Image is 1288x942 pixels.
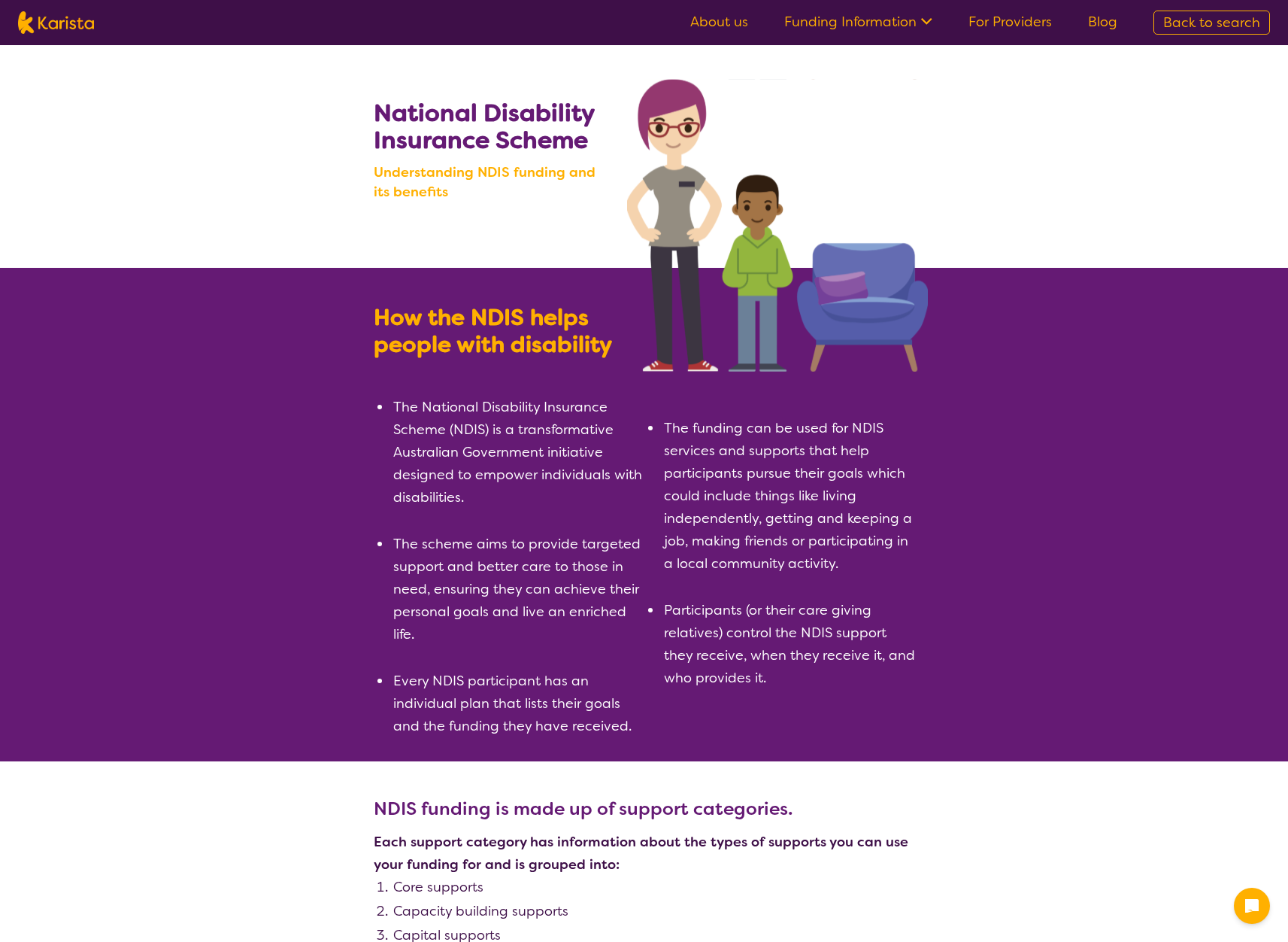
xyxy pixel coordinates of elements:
[392,876,915,898] li: Core supports
[784,13,932,31] a: Funding Information
[627,79,928,372] img: Search NDIS services with Karista
[1153,11,1270,35] a: Back to search
[374,302,612,360] b: How the NDIS helps people with disability
[1088,13,1117,31] a: Blog
[662,417,915,575] li: The funding can be used for NDIS services and supports that help participants pursue their goals ...
[374,97,594,156] b: National Disability Insurance Scheme
[968,13,1052,31] a: For Providers
[392,396,644,509] li: The National Disability Insurance Scheme (NDIS) is a transformative Australian Government initiat...
[392,900,915,922] li: Capacity building supports
[374,163,614,202] b: Understanding NDIS funding and its benefits
[662,599,915,689] li: Participants (or their care giving relatives) control the NDIS support they receive, when they re...
[690,13,748,31] a: About us
[1163,14,1260,32] span: Back to search
[374,833,908,874] b: Each support category has information about the types of supports you can use your funding for an...
[18,11,94,34] img: Karista logo
[374,798,792,820] b: NDIS funding is made up of support categories.
[392,670,644,737] li: Every NDIS participant has an individual plan that lists their goals and the funding they have re...
[392,533,644,646] li: The scheme aims to provide targeted support and better care to those in need, ensuring they can a...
